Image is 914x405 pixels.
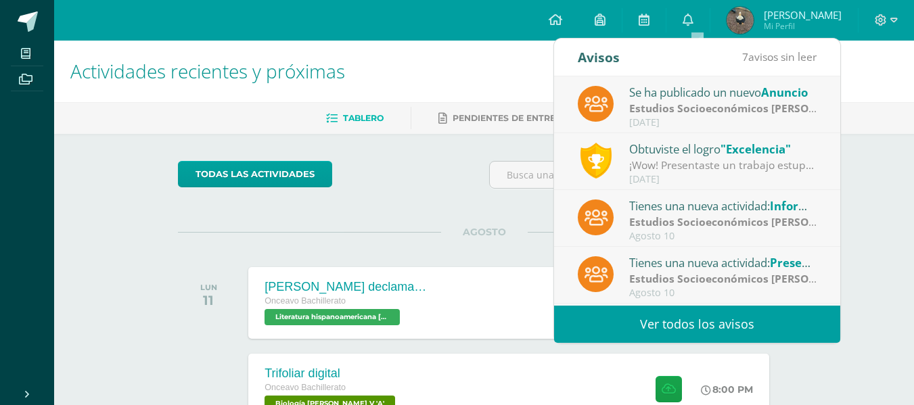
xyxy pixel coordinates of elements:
a: Pendientes de entrega [438,108,568,129]
span: Anuncio [761,85,808,100]
div: [DATE] [629,174,817,185]
strong: Estudios Socioeconómicos [PERSON_NAME] V [629,101,867,116]
div: Tienes una nueva actividad: [629,197,817,214]
span: Literatura hispanoamericana Bach V 'A' [265,309,400,325]
span: Tablero [343,113,384,123]
strong: Estudios Socioeconómicos [PERSON_NAME] V [629,271,867,286]
span: avisos sin leer [742,49,817,64]
a: Ver todos los avisos [554,306,840,343]
span: [PERSON_NAME] [764,8,842,22]
div: 8:00 PM [701,383,753,396]
div: [PERSON_NAME] declamaciòn [265,280,427,294]
div: Avisos [578,39,620,76]
span: Pendientes de entrega [453,113,568,123]
div: | [PERSON_NAME] [629,101,817,116]
div: 11 [200,292,217,308]
div: [DATE] [629,117,817,128]
span: 7 [742,49,748,64]
div: Se ha publicado un nuevo [629,83,817,101]
div: Obtuviste el logro [629,140,817,158]
div: Agosto 10 [629,231,817,242]
a: todas las Actividades [178,161,332,187]
img: cda4ca2107ef92bdb77e9bf5b7713d7b.png [727,7,754,34]
div: Trifoliar digital [265,366,398,381]
span: Mi Perfil [764,20,842,32]
span: AGOSTO [441,226,528,238]
span: Actividades recientes y próximas [70,58,345,84]
div: LUN [200,283,217,292]
a: Tablero [326,108,384,129]
div: | Zona 1 40 puntos [629,271,817,287]
div: | Zona 1 40 puntos [629,214,817,230]
span: Onceavo Bachillerato [265,383,346,392]
span: Onceavo Bachillerato [265,296,346,306]
strong: Estudios Socioeconómicos [PERSON_NAME] V [629,214,867,229]
input: Busca una actividad próxima aquí... [490,162,790,188]
div: Tienes una nueva actividad: [629,254,817,271]
div: ¡Wow! Presentaste un trabajo estupendo, demostrando dominio del tema y además cumpliste con todos... [629,158,817,173]
div: Agosto 10 [629,287,817,299]
span: "Excelencia" [721,141,791,157]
